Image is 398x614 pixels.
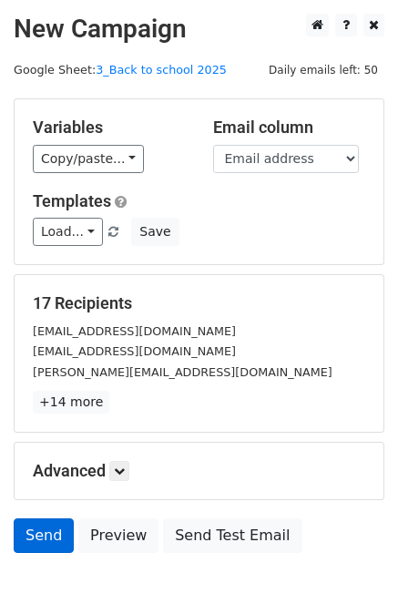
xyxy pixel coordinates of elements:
[33,365,332,379] small: [PERSON_NAME][EMAIL_ADDRESS][DOMAIN_NAME]
[33,391,109,414] a: +14 more
[33,324,236,338] small: [EMAIL_ADDRESS][DOMAIN_NAME]
[14,14,384,45] h2: New Campaign
[307,527,398,614] iframe: Chat Widget
[96,63,227,77] a: 3_Back to school 2025
[14,63,227,77] small: Google Sheet:
[33,191,111,210] a: Templates
[33,461,365,481] h5: Advanced
[33,118,186,138] h5: Variables
[262,60,384,80] span: Daily emails left: 50
[33,344,236,358] small: [EMAIL_ADDRESS][DOMAIN_NAME]
[262,63,384,77] a: Daily emails left: 50
[131,218,179,246] button: Save
[33,218,103,246] a: Load...
[163,518,301,553] a: Send Test Email
[33,145,144,173] a: Copy/paste...
[307,527,398,614] div: Widget chat
[14,518,74,553] a: Send
[213,118,366,138] h5: Email column
[78,518,158,553] a: Preview
[33,293,365,313] h5: 17 Recipients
